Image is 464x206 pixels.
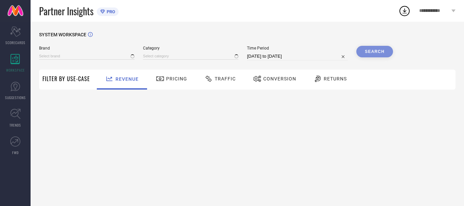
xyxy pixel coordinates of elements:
div: Open download list [398,5,411,17]
span: Conversion [263,76,296,81]
input: Select brand [39,53,135,60]
input: Select time period [247,52,348,60]
span: SYSTEM WORKSPACE [39,32,86,37]
span: PRO [105,9,115,14]
span: Returns [324,76,347,81]
span: Pricing [166,76,187,81]
span: FWD [12,150,19,155]
span: Revenue [115,76,139,82]
span: Time Period [247,46,348,51]
input: Select category [143,53,238,60]
span: Partner Insights [39,4,93,18]
span: SCORECARDS [5,40,25,45]
span: Filter By Use-Case [42,75,90,83]
span: WORKSPACE [6,68,25,73]
span: Traffic [215,76,236,81]
span: TRENDS [10,123,21,128]
span: Category [143,46,238,51]
span: SUGGESTIONS [5,95,26,100]
span: Brand [39,46,135,51]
